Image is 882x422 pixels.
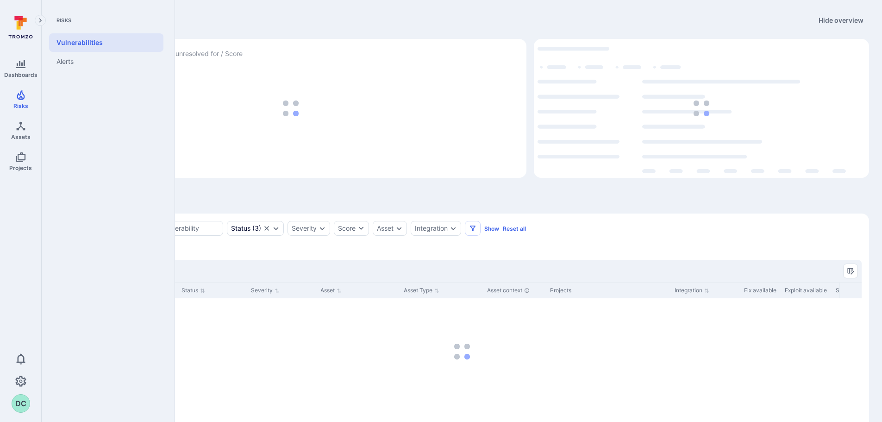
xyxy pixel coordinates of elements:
button: Expand dropdown [272,225,280,232]
div: loading spinner [538,43,865,174]
a: Alerts [49,52,163,71]
div: ( 3 ) [231,225,261,232]
button: Asset [377,225,394,232]
span: Dashboards [4,71,38,78]
div: Top integrations by vulnerabilities [534,39,869,178]
input: Search vulnerability [139,224,219,233]
div: Score [338,224,356,233]
div: Fix available [744,286,777,295]
button: DC [12,394,30,413]
button: Expand dropdown [319,225,326,232]
span: Projects [9,164,32,171]
button: Sort by Integration [675,287,709,294]
button: Status(3) [231,225,261,232]
button: Clear selection [263,225,270,232]
button: Expand dropdown [395,225,403,232]
span: Risks [49,17,163,24]
span: Days unresolved for / Score [158,49,243,59]
div: Asset context [487,286,543,295]
span: Assets [11,133,31,140]
i: Expand navigation menu [37,17,44,25]
button: Expand navigation menu [35,15,46,26]
button: Sort by Status [181,287,205,294]
button: Sort by Asset Type [404,287,439,294]
button: Sort by Severity [251,287,280,294]
button: Severity [292,225,317,232]
button: Show [484,225,499,232]
img: Loading... [694,101,709,116]
button: Hide overview [813,13,869,28]
button: Expand dropdown [450,225,457,232]
div: Exploit available [785,286,828,295]
div: Status [231,225,250,232]
a: Vulnerabilities [49,33,163,52]
div: Dan Cundy [12,394,30,413]
button: Integration [415,225,448,232]
div: Projects [550,286,667,295]
button: Reset all [503,225,526,232]
div: Automatically discovered context associated with the asset [524,288,530,293]
div: assets tabs [55,189,869,206]
span: Risks [13,102,28,109]
button: Score [334,221,369,236]
button: Manage columns [843,264,858,278]
button: Sort by Asset [320,287,342,294]
button: Filters [465,221,481,236]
